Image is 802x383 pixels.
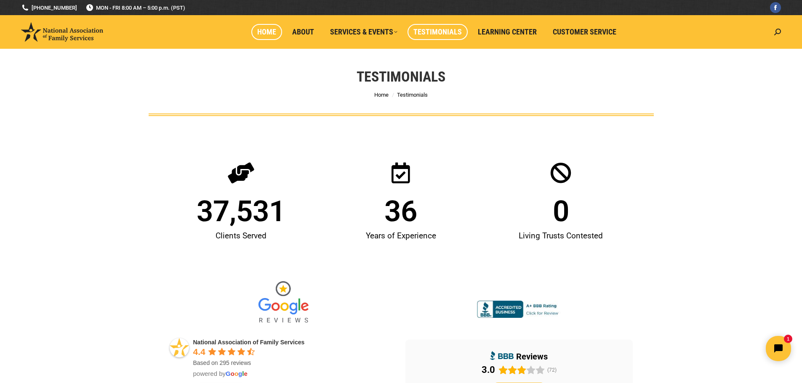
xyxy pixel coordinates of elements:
[193,359,397,367] div: Based on 295 reviews
[472,24,543,40] a: Learning Center
[234,370,238,377] span: o
[547,24,622,40] a: Customer Service
[252,275,315,330] img: Google Reviews
[21,22,103,42] img: National Association of Family Services
[413,27,462,37] span: Testimonials
[653,329,798,368] iframe: Tidio Chat
[242,370,244,377] span: l
[193,339,305,346] a: National Association of Family Services
[553,27,616,37] span: Customer Service
[292,27,314,37] span: About
[384,197,417,226] span: 36
[251,24,282,40] a: Home
[325,226,477,246] div: Years of Experience
[226,370,231,377] span: G
[238,370,242,377] span: g
[357,67,445,86] h1: Testimonials
[408,24,468,40] a: Testimonials
[244,370,247,377] span: e
[482,364,545,376] div: Rating: 3.0 out of 5
[21,4,77,12] a: [PHONE_NUMBER]
[330,27,397,37] span: Services & Events
[193,370,397,378] div: powered by
[516,351,548,362] div: reviews
[482,364,495,376] div: 3.0
[231,370,234,377] span: o
[547,367,557,373] span: (72)
[286,24,320,40] a: About
[193,347,205,357] span: 4.4
[257,27,276,37] span: Home
[478,27,537,37] span: Learning Center
[485,226,637,246] div: Living Trusts Contested
[397,92,428,98] span: Testimonials
[374,92,389,98] a: Home
[770,2,781,13] a: Facebook page opens in new window
[477,301,561,318] img: Accredited A+ with Better Business Bureau
[85,4,185,12] span: MON - FRI 8:00 AM – 5:00 p.m. (PST)
[553,197,569,226] span: 0
[197,197,285,226] span: 37,531
[165,226,317,246] div: Clients Served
